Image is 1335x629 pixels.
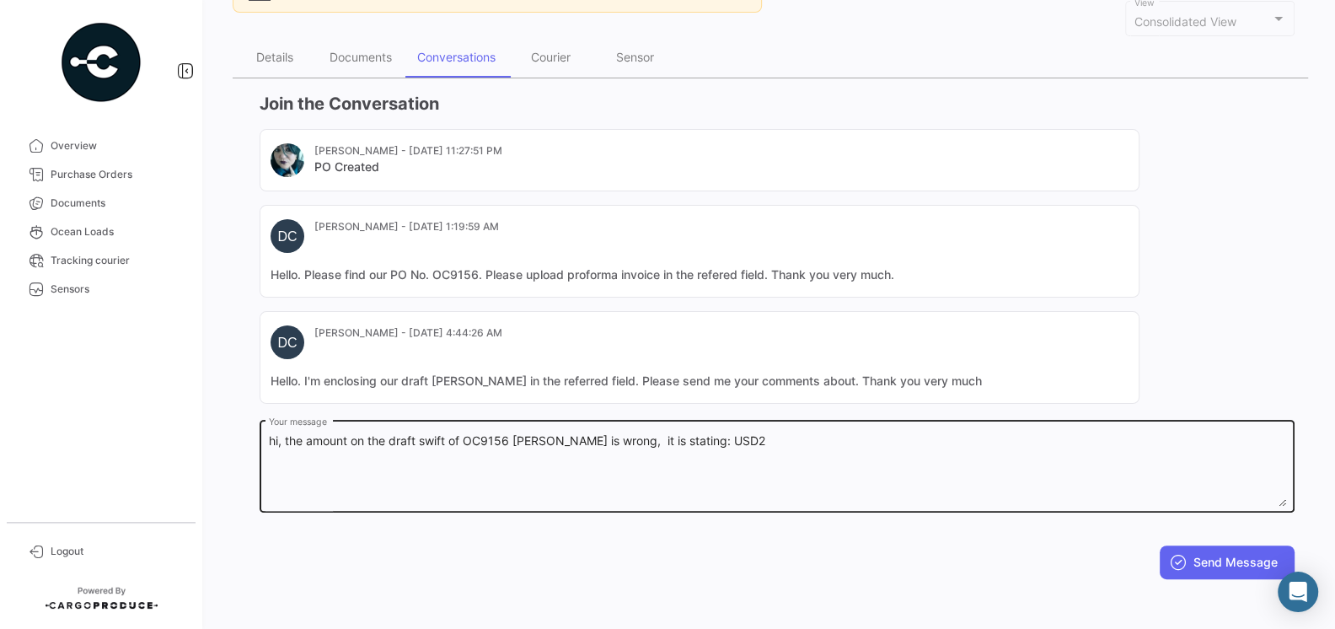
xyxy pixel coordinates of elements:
[314,143,502,159] mat-card-subtitle: [PERSON_NAME] - [DATE] 11:27:51 PM
[531,50,571,64] div: Courier
[314,159,502,175] mat-card-title: PO Created
[314,219,499,234] mat-card-subtitle: [PERSON_NAME] - [DATE] 1:19:59 AM
[271,143,304,177] img: IMG_20220614_122528.jpg
[256,50,293,64] div: Details
[271,219,304,253] div: DC
[51,224,182,239] span: Ocean Loads
[314,325,502,341] mat-card-subtitle: [PERSON_NAME] - [DATE] 4:44:26 AM
[616,50,654,64] div: Sensor
[1160,546,1295,579] button: Send Message
[59,20,143,105] img: powered-by.png
[51,253,182,268] span: Tracking courier
[13,189,189,218] a: Documents
[260,92,1295,116] h3: Join the Conversation
[51,282,182,297] span: Sensors
[271,266,1129,283] mat-card-content: Hello. Please find our PO No. OC9156. Please upload proforma invoice in the refered field. Thank ...
[271,373,1129,390] mat-card-content: Hello. I'm enclosing our draft [PERSON_NAME] in the referred field. Please send me your comments ...
[330,50,392,64] div: Documents
[51,196,182,211] span: Documents
[13,246,189,275] a: Tracking courier
[51,138,182,153] span: Overview
[51,544,182,559] span: Logout
[13,160,189,189] a: Purchase Orders
[13,132,189,160] a: Overview
[1134,14,1236,29] span: Consolidated View
[1278,572,1318,612] div: Abrir Intercom Messenger
[13,275,189,304] a: Sensors
[13,218,189,246] a: Ocean Loads
[417,50,496,64] div: Conversations
[271,325,304,359] div: DC
[51,167,182,182] span: Purchase Orders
